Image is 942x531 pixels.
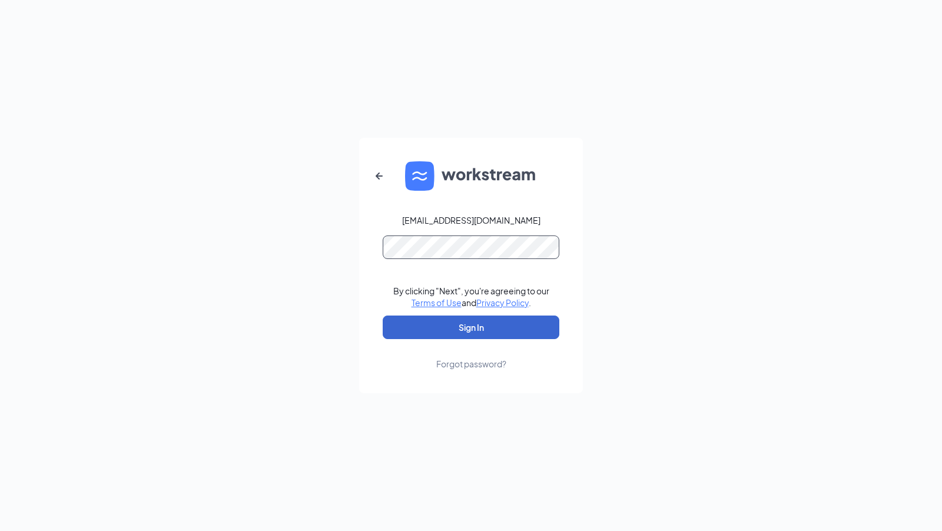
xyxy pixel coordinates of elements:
[476,297,529,308] a: Privacy Policy
[412,297,462,308] a: Terms of Use
[372,169,386,183] svg: ArrowLeftNew
[383,316,559,339] button: Sign In
[365,162,393,190] button: ArrowLeftNew
[405,161,537,191] img: WS logo and Workstream text
[393,285,549,308] div: By clicking "Next", you're agreeing to our and .
[436,358,506,370] div: Forgot password?
[436,339,506,370] a: Forgot password?
[402,214,540,226] div: [EMAIL_ADDRESS][DOMAIN_NAME]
